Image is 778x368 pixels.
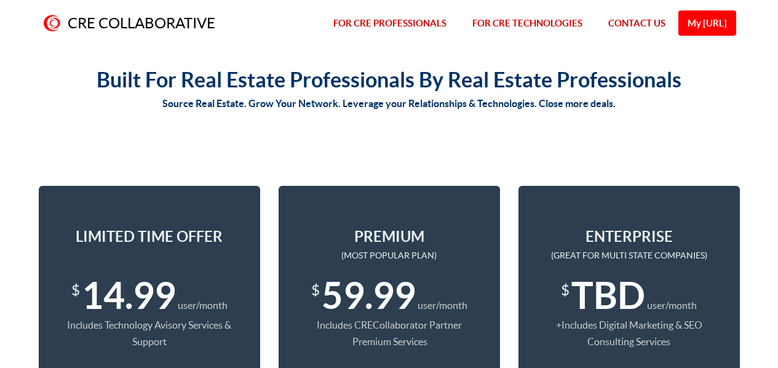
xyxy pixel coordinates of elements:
[67,300,231,348] span: user/month Includes Technology Avisory Services & Support
[678,10,736,36] a: My [URL]
[311,274,320,307] span: $
[97,68,681,92] span: Built For Real Estate Professionals By Real Estate Professionals
[354,228,424,245] strong: premium
[82,274,176,316] b: 14.99
[71,274,80,307] span: $
[551,250,707,260] span: (Great For Multi state companies)
[162,98,616,109] strong: Source Real Estate. Grow Your Network. Leverage your Relationships & Technologies. Close more deals.
[317,300,467,348] span: user/month Includes CRECollaborator Partner Premium Services
[571,274,645,316] b: TBD
[341,250,437,260] span: (Most Popular Plan)
[76,228,223,245] strong: LIMITED TIME OFFER
[561,274,570,307] span: $
[556,300,702,348] span: user/month +Includes Digital Marketing & SEO Consulting Services
[585,228,673,245] strong: Enterprise
[322,274,416,316] b: 59.99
